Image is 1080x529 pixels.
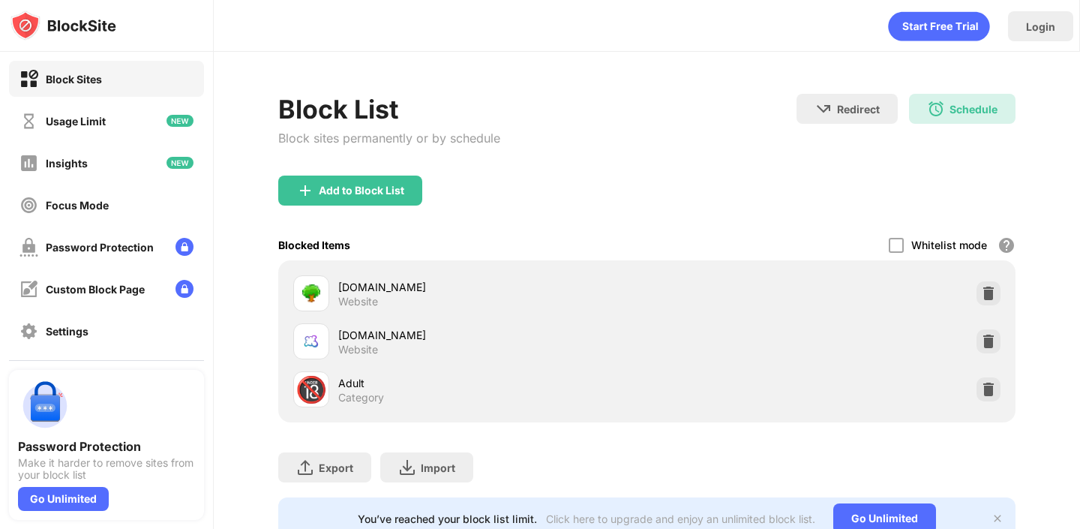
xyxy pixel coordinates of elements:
[19,238,38,257] img: password-protection-off.svg
[358,512,537,525] div: You’ve reached your block list limit.
[338,279,646,295] div: [DOMAIN_NAME]
[46,325,88,338] div: Settings
[319,185,404,197] div: Add to Block List
[949,103,997,116] div: Schedule
[421,461,455,474] div: Import
[338,343,378,356] div: Website
[546,512,815,525] div: Click here to upgrade and enjoy an unlimited block list.
[278,131,500,146] div: Block sites permanently or by schedule
[175,238,193,256] img: lock-menu.svg
[302,332,320,350] img: favicons
[46,241,154,254] div: Password Protection
[338,375,646,391] div: Adult
[278,94,500,125] div: Block List
[278,239,350,251] div: Blocked Items
[991,512,1003,524] img: x-button.svg
[46,115,106,128] div: Usage Limit
[19,322,38,341] img: settings-off.svg
[10,11,116,41] img: logo-blocksite.svg
[19,280,38,299] img: customize-block-page-off.svg
[911,239,987,251] div: Whitelist mode
[46,199,109,212] div: Focus Mode
[338,295,378,308] div: Website
[18,379,72,433] img: push-password-protection.svg
[46,283,145,296] div: Custom Block Page
[46,157,88,170] div: Insights
[319,461,353,474] div: Export
[338,391,384,404] div: Category
[338,327,646,343] div: [DOMAIN_NAME]
[888,11,990,41] div: animation
[46,73,102,86] div: Block Sites
[19,196,38,215] img: focus-off.svg
[302,284,320,302] img: favicons
[19,70,38,89] img: block-on.svg
[18,457,195,481] div: Make it harder to remove sites from your block list
[166,115,193,127] img: new-icon.svg
[175,280,193,298] img: lock-menu.svg
[1026,20,1055,33] div: Login
[837,103,880,116] div: Redirect
[18,487,109,511] div: Go Unlimited
[295,374,327,405] div: 🔞
[166,157,193,169] img: new-icon.svg
[19,112,38,131] img: time-usage-off.svg
[18,439,195,454] div: Password Protection
[19,154,38,173] img: insights-off.svg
